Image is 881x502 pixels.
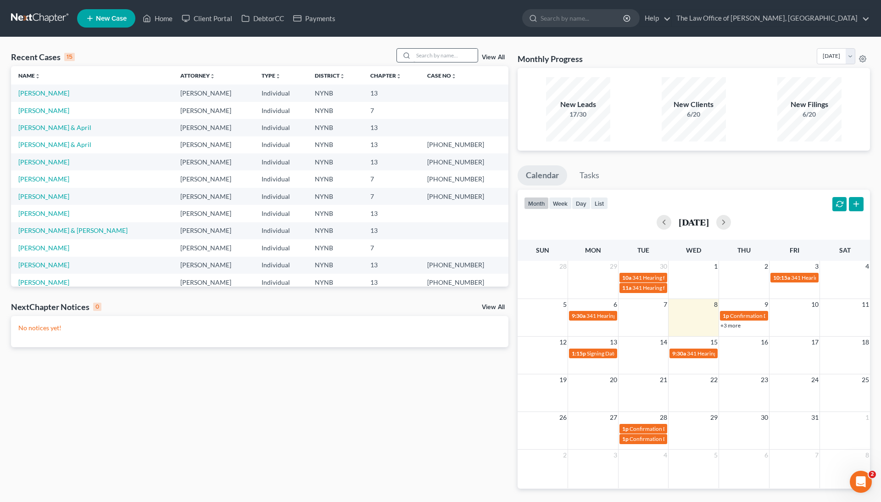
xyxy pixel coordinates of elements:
td: [PHONE_NUMBER] [420,136,508,153]
td: Individual [254,257,307,274]
span: 5 [713,450,719,461]
span: Confirmation Date for [PERSON_NAME] & [PERSON_NAME] [630,425,775,432]
span: 7 [663,299,668,310]
td: [PERSON_NAME] [173,85,254,102]
td: [PHONE_NUMBER] [420,170,508,187]
a: [PERSON_NAME] [18,244,69,252]
td: Individual [254,222,307,239]
td: 7 [363,239,420,256]
span: 29 [609,261,618,272]
input: Search by name... [541,10,625,27]
td: Individual [254,239,307,256]
span: 30 [760,412,769,423]
a: The Law Office of [PERSON_NAME], [GEOGRAPHIC_DATA] [672,10,870,27]
span: 10:15a [773,274,790,281]
span: 11a [622,284,631,291]
a: View All [482,304,505,310]
span: 341 Hearing for [PERSON_NAME][GEOGRAPHIC_DATA] [586,312,724,319]
button: day [572,197,591,209]
span: 10 [810,299,820,310]
span: 10a [622,274,631,281]
td: [PERSON_NAME] [173,257,254,274]
a: Help [640,10,671,27]
span: 29 [709,412,719,423]
span: Signing Date for [PERSON_NAME] [587,350,669,357]
span: 1:15p [572,350,586,357]
span: 12 [558,337,568,348]
a: Tasks [571,165,608,186]
a: Calendar [518,165,567,186]
p: No notices yet! [18,323,501,333]
td: NYNB [307,274,363,291]
span: 341 Hearing for [PERSON_NAME] & [PERSON_NAME] [632,284,763,291]
td: 7 [363,102,420,119]
span: 15 [709,337,719,348]
span: Confirmation Date for [PERSON_NAME] II - [PERSON_NAME] [730,312,879,319]
a: Nameunfold_more [18,72,40,79]
div: New Filings [777,99,842,110]
td: [PERSON_NAME] [173,222,254,239]
span: 1p [622,435,629,442]
span: 341 Hearing for [PERSON_NAME] [632,274,714,281]
i: unfold_more [275,73,281,79]
div: NextChapter Notices [11,301,101,312]
span: 2 [869,471,876,478]
td: Individual [254,136,307,153]
a: Payments [289,10,340,27]
a: Typeunfold_more [262,72,281,79]
span: 9:30a [572,312,585,319]
span: 9:30a [672,350,686,357]
a: [PERSON_NAME] [18,107,69,114]
i: unfold_more [396,73,401,79]
span: 14 [659,337,668,348]
span: 28 [558,261,568,272]
span: 3 [814,261,820,272]
span: 4 [864,261,870,272]
a: Chapterunfold_more [370,72,401,79]
span: New Case [96,15,127,22]
a: [PERSON_NAME] [18,175,69,183]
span: 24 [810,374,820,385]
span: 6 [613,299,618,310]
span: 341 Hearing for [PERSON_NAME] [687,350,769,357]
a: [PERSON_NAME] [18,89,69,97]
td: [PHONE_NUMBER] [420,188,508,205]
span: 3 [613,450,618,461]
td: 13 [363,222,420,239]
span: 2 [764,261,769,272]
td: [PERSON_NAME] [173,153,254,170]
span: 18 [861,337,870,348]
span: 30 [659,261,668,272]
a: [PERSON_NAME] [18,158,69,166]
td: Individual [254,205,307,222]
a: View All [482,54,505,61]
span: 8 [864,450,870,461]
td: NYNB [307,102,363,119]
span: Tue [637,246,649,254]
span: 26 [558,412,568,423]
span: 9 [764,299,769,310]
td: [PERSON_NAME] [173,170,254,187]
span: 1p [622,425,629,432]
td: Individual [254,170,307,187]
span: 25 [861,374,870,385]
div: 0 [93,303,101,311]
td: NYNB [307,205,363,222]
h2: [DATE] [679,217,709,227]
div: New Clients [662,99,726,110]
td: [PHONE_NUMBER] [420,274,508,291]
div: 6/20 [662,110,726,119]
td: 13 [363,205,420,222]
i: unfold_more [210,73,215,79]
span: Mon [585,246,601,254]
td: [PERSON_NAME] [173,239,254,256]
span: 16 [760,337,769,348]
td: [PHONE_NUMBER] [420,257,508,274]
span: 11 [861,299,870,310]
td: 7 [363,170,420,187]
td: NYNB [307,85,363,102]
span: Fri [790,246,799,254]
td: Individual [254,119,307,136]
span: 8 [713,299,719,310]
td: Individual [254,85,307,102]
